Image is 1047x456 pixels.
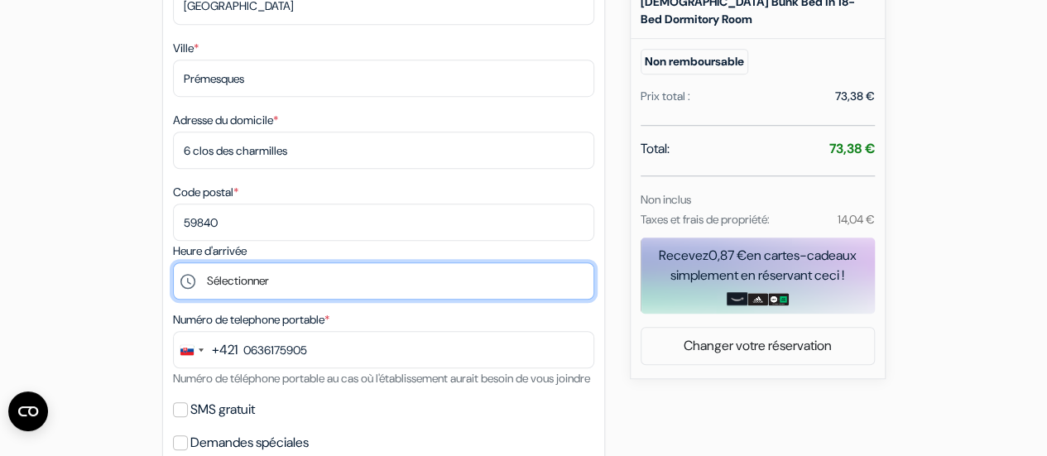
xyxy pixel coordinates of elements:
label: SMS gratuit [190,398,255,421]
span: 0,87 € [708,247,747,264]
img: amazon-card-no-text.png [727,292,747,305]
div: +421 [212,340,238,360]
label: Demandes spéciales [190,431,309,454]
small: 14,04 € [837,212,874,227]
small: Non inclus [641,192,691,207]
label: Code postal [173,184,238,201]
img: uber-uber-eats-card.png [768,293,789,306]
label: Heure d'arrivée [173,242,247,260]
button: Change country, selected Slovakia (+421) [174,332,238,367]
div: Prix total : [641,88,690,105]
span: Total: [641,139,670,159]
button: Ouvrir le widget CMP [8,391,48,431]
a: Changer votre réservation [641,330,874,362]
small: Numéro de téléphone portable au cas où l'établissement aurait besoin de vous joindre [173,371,590,386]
small: Non remboursable [641,49,748,74]
label: Ville [173,40,199,57]
div: 73,38 € [835,88,875,105]
strong: 73,38 € [829,140,875,157]
img: adidas-card.png [747,293,768,306]
small: Taxes et frais de propriété: [641,212,770,227]
label: Adresse du domicile [173,112,278,129]
div: Recevez en cartes-cadeaux simplement en réservant ceci ! [641,246,875,286]
label: Numéro de telephone portable [173,311,329,329]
